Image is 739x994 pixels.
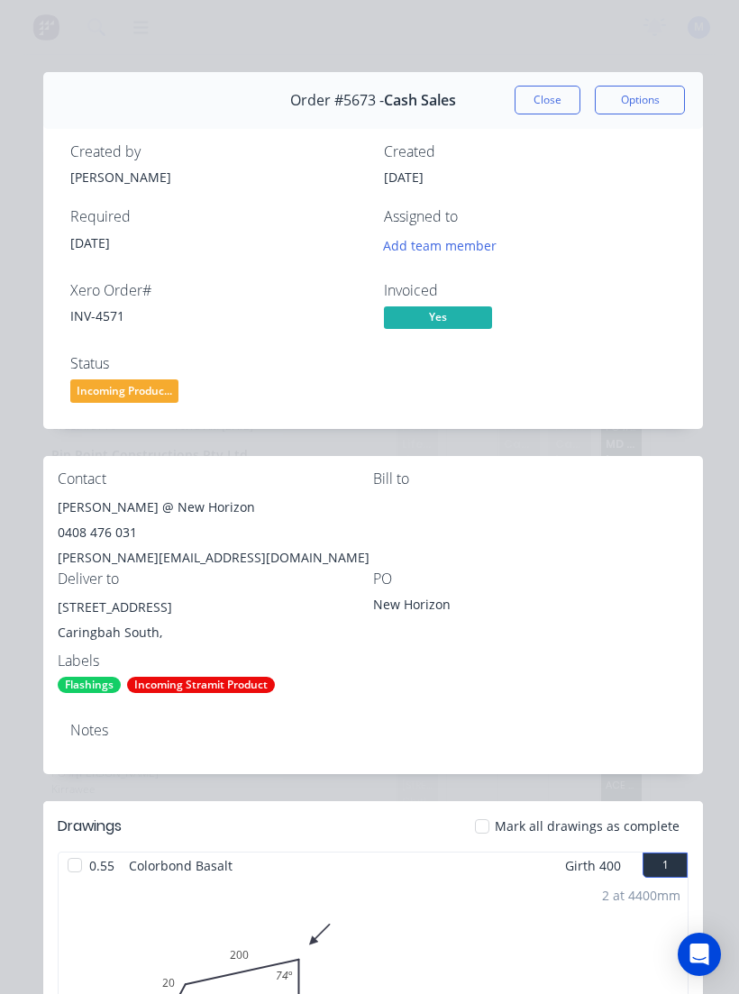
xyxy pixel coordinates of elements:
[58,495,373,520] div: [PERSON_NAME] @ New Horizon
[595,86,685,114] button: Options
[565,853,621,879] span: Girth 400
[70,168,362,187] div: [PERSON_NAME]
[384,92,456,109] span: Cash Sales
[70,379,178,402] span: Incoming Produc...
[384,233,506,258] button: Add team member
[58,520,373,545] div: 0408 476 031
[70,143,362,160] div: Created by
[58,495,373,570] div: [PERSON_NAME] @ New Horizon0408 476 031[PERSON_NAME][EMAIL_ADDRESS][DOMAIN_NAME]
[58,595,373,620] div: [STREET_ADDRESS]
[70,234,110,251] span: [DATE]
[495,816,680,835] span: Mark all drawings as complete
[58,677,121,693] div: Flashings
[82,853,122,879] span: 0.55
[58,545,373,570] div: [PERSON_NAME][EMAIL_ADDRESS][DOMAIN_NAME]
[643,853,688,878] button: 1
[290,92,384,109] span: Order #5673 -
[384,306,492,329] span: Yes
[373,595,598,620] div: New Horizon
[58,652,373,670] div: Labels
[373,570,689,588] div: PO
[373,470,689,488] div: Bill to
[384,169,424,186] span: [DATE]
[127,677,275,693] div: Incoming Stramit Product
[384,282,676,299] div: Invoiced
[678,933,721,976] div: Open Intercom Messenger
[70,208,362,225] div: Required
[70,306,362,325] div: INV-4571
[70,355,362,372] div: Status
[58,570,373,588] div: Deliver to
[70,722,676,739] div: Notes
[122,853,240,879] span: Colorbond Basalt
[70,379,178,406] button: Incoming Produc...
[70,282,362,299] div: Xero Order #
[58,595,373,652] div: [STREET_ADDRESS]Caringbah South,
[384,208,676,225] div: Assigned to
[58,470,373,488] div: Contact
[515,86,580,114] button: Close
[384,143,676,160] div: Created
[602,886,680,905] div: 2 at 4400mm
[58,620,373,645] div: Caringbah South,
[58,816,122,837] div: Drawings
[374,233,506,258] button: Add team member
